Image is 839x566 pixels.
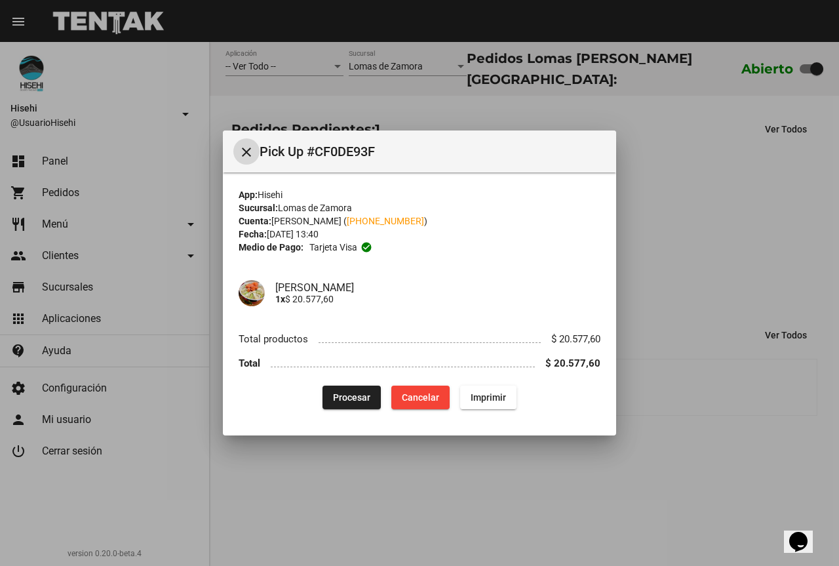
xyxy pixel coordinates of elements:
img: c9d29581-cb16-42d5-b1cd-c0cc9af9e4d9.jpg [239,280,265,306]
div: [PERSON_NAME] ( ) [239,214,600,228]
li: Total productos $ 20.577,60 [239,327,600,352]
p: $ 20.577,60 [275,294,600,304]
button: Procesar [322,386,381,409]
strong: Medio de Pago: [239,241,303,254]
div: Lomas de Zamora [239,201,600,214]
iframe: chat widget [784,514,826,553]
div: Hisehi [239,188,600,201]
span: Tarjeta visa [309,241,357,254]
mat-icon: Cerrar [239,144,254,160]
b: 1x [275,294,285,304]
span: Cancelar [402,392,439,403]
strong: Sucursal: [239,203,278,213]
button: Cerrar [233,138,260,165]
button: Imprimir [460,386,517,409]
strong: Cuenta: [239,216,271,226]
a: [PHONE_NUMBER] [347,216,424,226]
li: Total $ 20.577,60 [239,352,600,376]
span: Pick Up #CF0DE93F [260,141,606,162]
mat-icon: check_circle [361,241,372,253]
strong: App: [239,190,258,200]
span: Imprimir [471,392,506,403]
strong: Fecha: [239,229,267,239]
div: [DATE] 13:40 [239,228,600,241]
button: Cancelar [391,386,450,409]
h4: [PERSON_NAME] [275,281,600,294]
span: Procesar [333,392,370,403]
